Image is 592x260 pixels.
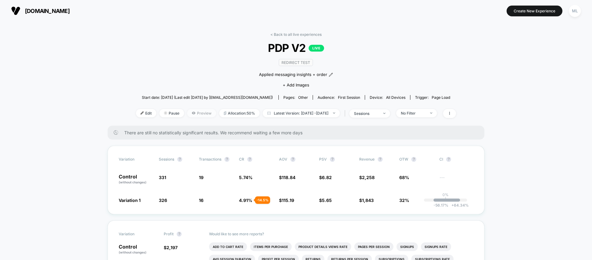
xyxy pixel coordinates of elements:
[448,203,469,208] span: 64.34 %
[152,41,440,54] span: PDP V2
[239,198,252,203] span: 4.91 %
[267,111,271,115] img: calendar
[338,95,360,100] span: First Session
[378,157,383,162] button: ?
[159,157,174,161] span: Sessions
[283,82,309,87] span: + Add Images
[142,95,273,100] span: Start date: [DATE] (Last edit [DATE] by [EMAIL_ADDRESS][DOMAIN_NAME])
[319,198,332,203] span: $
[434,203,448,208] span: -56.17 %
[362,175,375,180] span: 2,258
[255,196,270,204] div: - 14.5 %
[399,175,409,180] span: 68%
[383,113,385,114] img: end
[219,109,260,117] span: Allocation: 50%
[298,95,308,100] span: other
[209,242,247,251] li: Add To Cart Rate
[309,45,324,52] p: LIVE
[397,242,418,251] li: Signups
[119,157,153,162] span: Variation
[166,245,178,250] span: 2,197
[446,157,451,162] button: ?
[330,157,335,162] button: ?
[199,157,221,161] span: Transactions
[386,95,405,100] span: all devices
[343,109,349,118] span: |
[333,112,335,114] img: end
[445,197,446,202] p: |
[136,109,156,117] span: Edit
[11,6,20,15] img: Visually logo
[365,95,410,100] span: Device:
[164,232,174,236] span: Profit
[507,6,562,16] button: Create New Experience
[187,109,216,117] span: Preview
[263,109,340,117] span: Latest Version: [DATE] - [DATE]
[362,198,374,203] span: 1,843
[159,198,167,203] span: 326
[177,232,182,237] button: ?
[442,192,449,197] p: 0%
[159,175,166,180] span: 331
[250,242,292,251] li: Items Per Purchase
[119,198,141,203] span: Variation 1
[119,180,146,184] span: (without changes)
[141,111,144,115] img: edit
[290,157,295,162] button: ?
[279,157,287,161] span: AOV
[283,95,308,100] div: Pages:
[359,175,375,180] span: $
[399,157,433,162] span: OTW
[25,8,70,14] span: [DOMAIN_NAME]
[322,175,332,180] span: 6.82
[322,198,332,203] span: 5.65
[224,111,226,115] img: rebalance
[119,174,153,185] p: Control
[432,95,450,100] span: Page Load
[9,6,72,16] button: [DOMAIN_NAME]
[318,95,360,100] div: Audience:
[159,109,184,117] span: Pause
[279,198,294,203] span: $
[421,242,451,251] li: Signups Rate
[439,157,473,162] span: CI
[354,111,379,116] div: sessions
[399,198,409,203] span: 32%
[282,175,295,180] span: 118.84
[239,175,253,180] span: 5.74 %
[359,198,374,203] span: $
[177,157,182,162] button: ?
[164,245,178,250] span: $
[319,157,327,161] span: PSV
[224,157,229,162] button: ?
[239,157,244,161] span: CR
[199,198,203,203] span: 16
[282,198,294,203] span: 115.19
[415,95,450,100] div: Trigger:
[279,59,313,66] span: Redirect Test
[439,176,473,185] span: ---
[401,111,425,115] div: No Filter
[295,242,351,251] li: Product Details Views Rate
[270,32,322,37] a: < Back to all live experiences
[247,157,252,162] button: ?
[411,157,416,162] button: ?
[119,244,158,255] p: Control
[209,232,474,236] p: Would like to see more reports?
[279,175,295,180] span: $
[430,112,432,114] img: end
[119,250,146,254] span: (without changes)
[164,111,167,115] img: end
[354,242,393,251] li: Pages Per Session
[119,232,153,237] span: Variation
[319,175,332,180] span: $
[259,72,327,78] span: Applied messaging insights + order
[569,5,581,17] div: ML
[199,175,203,180] span: 19
[567,5,583,17] button: ML
[359,157,375,161] span: Revenue
[451,203,454,208] span: +
[124,130,472,135] span: There are still no statistically significant results. We recommend waiting a few more days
